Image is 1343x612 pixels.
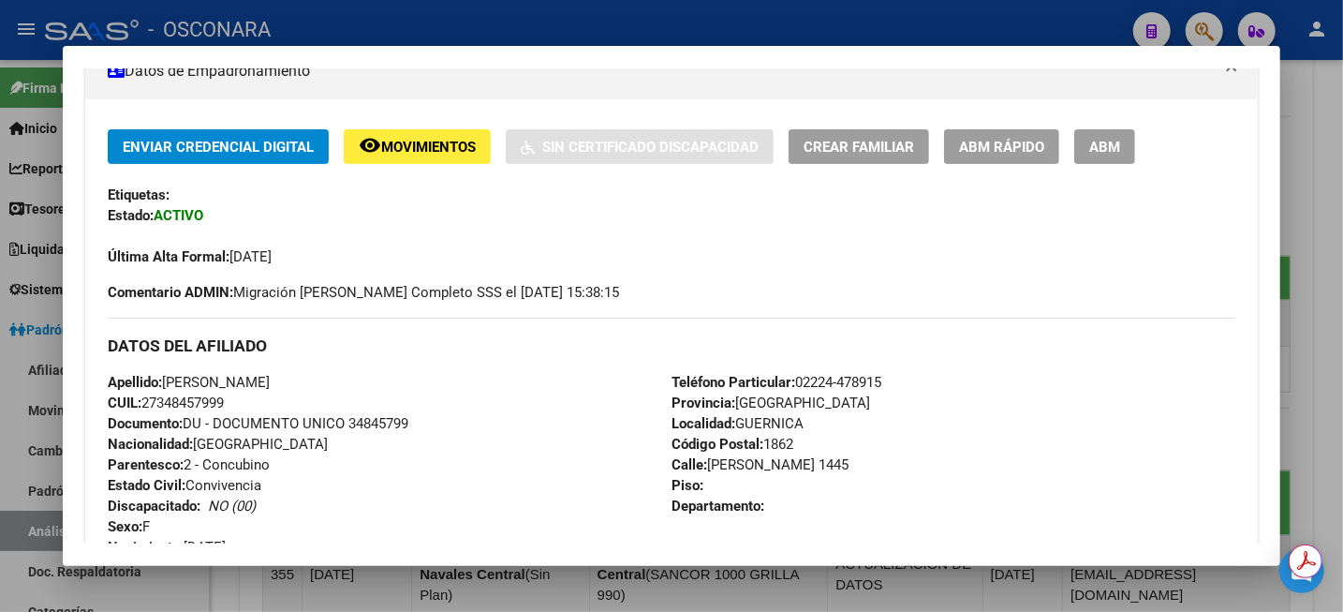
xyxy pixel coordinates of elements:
button: Sin Certificado Discapacidad [506,129,774,164]
span: [GEOGRAPHIC_DATA] [671,395,870,411]
span: [DATE] [108,539,226,556]
strong: Sexo: [108,518,142,535]
strong: Departamento: [671,498,764,515]
strong: Código Postal: [671,436,763,453]
span: Crear Familiar [804,139,914,156]
span: 02224-478915 [671,374,881,391]
strong: Nacionalidad: [108,436,193,453]
strong: Estado: [108,207,154,224]
span: 1862 [671,436,793,453]
strong: Teléfono Particular: [671,374,795,391]
strong: Nacimiento: [108,539,184,556]
strong: CUIL: [108,395,141,411]
span: [GEOGRAPHIC_DATA] [108,436,328,453]
mat-icon: remove_red_eye [359,134,381,157]
span: F [108,518,150,535]
strong: Etiquetas: [108,187,170,203]
strong: Localidad: [671,415,735,432]
button: Movimientos [344,129,491,164]
span: Movimientos [381,139,476,156]
div: Open Intercom Messenger [1279,548,1324,593]
h3: DATOS DEL AFILIADO [108,336,1235,356]
span: Convivencia [108,477,261,494]
span: ABM Rápido [959,139,1044,156]
button: ABM [1074,129,1135,164]
mat-expansion-panel-header: Datos de Empadronamiento [85,43,1258,99]
span: Migración [PERSON_NAME] Completo SSS el [DATE] 15:38:15 [108,282,619,303]
strong: Parentesco: [108,456,184,473]
button: Crear Familiar [789,129,929,164]
mat-panel-title: Datos de Empadronamiento [108,60,1213,82]
i: NO (00) [208,498,256,515]
button: Enviar Credencial Digital [108,129,329,164]
span: [PERSON_NAME] [108,374,270,391]
button: ABM Rápido [944,129,1059,164]
strong: Calle: [671,456,707,473]
strong: Comentario ADMIN: [108,284,233,301]
span: 2 - Concubino [108,456,270,473]
strong: Documento: [108,415,183,432]
span: Enviar Credencial Digital [123,139,314,156]
strong: Discapacitado: [108,498,200,515]
span: GUERNICA [671,415,804,432]
span: ABM [1089,139,1120,156]
span: DU - DOCUMENTO UNICO 34845799 [108,415,408,432]
span: [PERSON_NAME] 1445 [671,456,849,473]
strong: Provincia: [671,395,735,411]
strong: Estado Civil: [108,477,185,494]
strong: Piso: [671,477,703,494]
span: Sin Certificado Discapacidad [542,139,759,156]
strong: ACTIVO [154,207,203,224]
strong: Última Alta Formal: [108,248,229,265]
strong: Apellido: [108,374,162,391]
span: [DATE] [108,248,272,265]
span: 27348457999 [108,395,224,411]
